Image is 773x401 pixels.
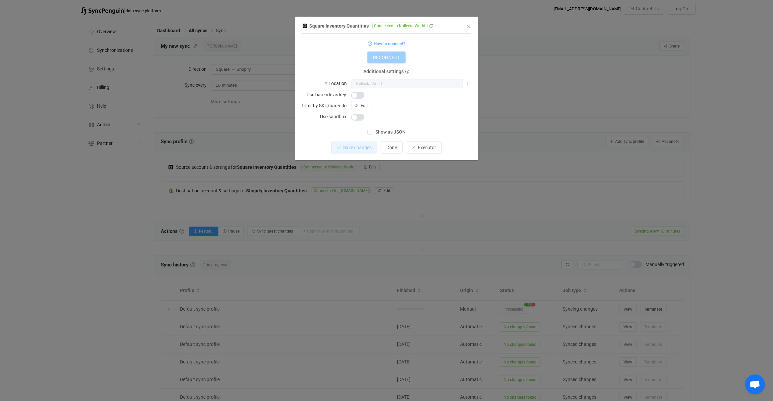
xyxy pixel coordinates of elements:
[343,145,372,150] span: Save changes
[386,145,397,150] span: Done
[406,142,442,153] button: Executor
[381,142,403,153] button: Done
[372,129,406,135] span: Show as JSON
[295,17,478,160] div: dialog
[418,145,436,150] span: Executor
[331,142,377,153] button: Save changes
[745,374,765,394] a: Open chat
